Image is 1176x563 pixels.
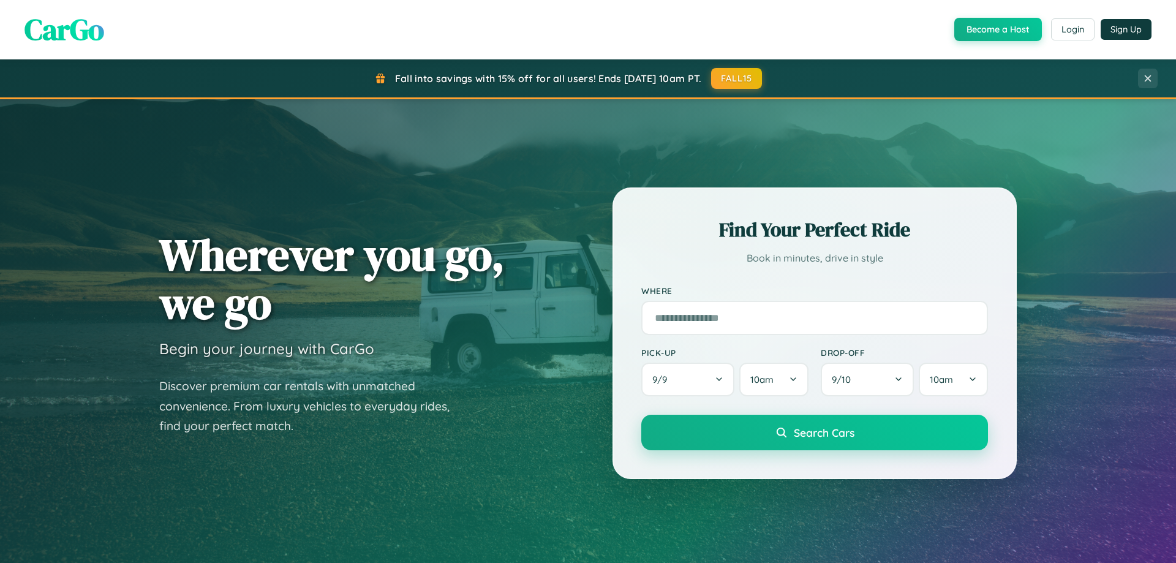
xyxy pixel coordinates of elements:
[1051,18,1095,40] button: Login
[159,376,466,436] p: Discover premium car rentals with unmatched convenience. From luxury vehicles to everyday rides, ...
[919,363,988,396] button: 10am
[1101,19,1151,40] button: Sign Up
[821,363,914,396] button: 9/10
[750,374,774,385] span: 10am
[641,415,988,450] button: Search Cars
[24,9,104,50] span: CarGo
[954,18,1042,41] button: Become a Host
[395,72,702,85] span: Fall into savings with 15% off for all users! Ends [DATE] 10am PT.
[159,230,505,327] h1: Wherever you go, we go
[930,374,953,385] span: 10am
[821,347,988,358] label: Drop-off
[159,339,374,358] h3: Begin your journey with CarGo
[641,285,988,296] label: Where
[652,374,673,385] span: 9 / 9
[641,249,988,267] p: Book in minutes, drive in style
[739,363,809,396] button: 10am
[641,216,988,243] h2: Find Your Perfect Ride
[641,347,809,358] label: Pick-up
[794,426,854,439] span: Search Cars
[641,363,734,396] button: 9/9
[832,374,857,385] span: 9 / 10
[711,68,763,89] button: FALL15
